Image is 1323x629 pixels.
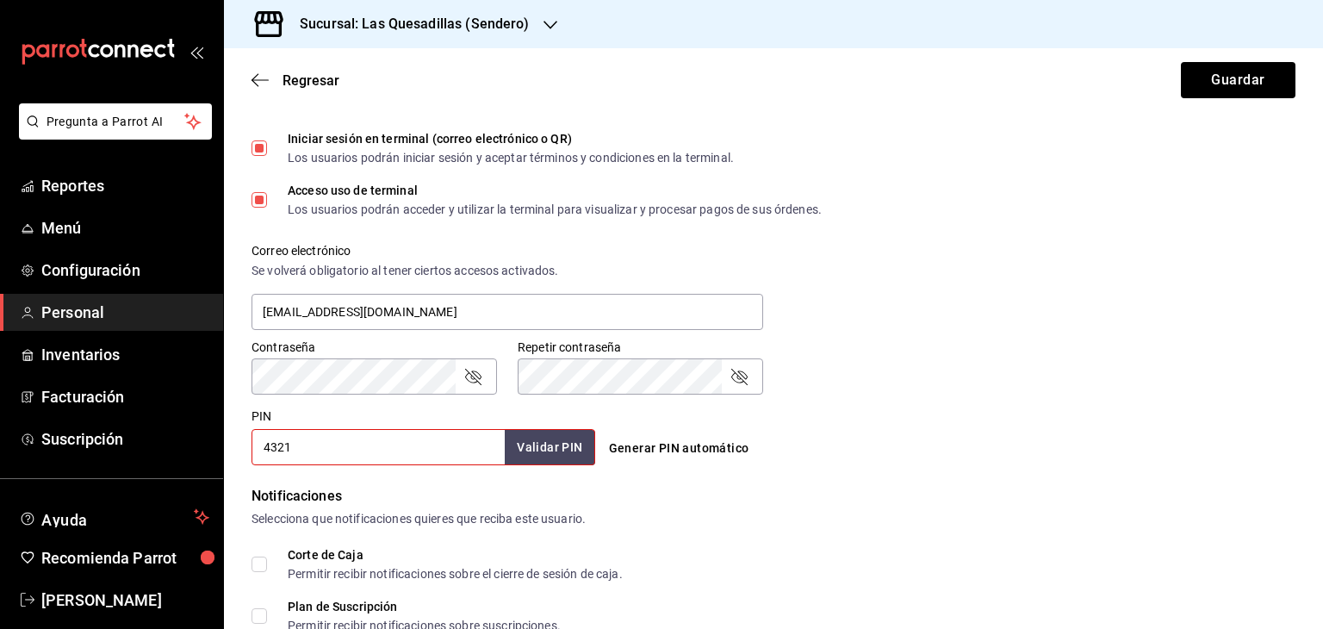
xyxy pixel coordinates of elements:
label: Contraseña [252,341,497,353]
label: Repetir contraseña [518,341,763,353]
div: Selecciona que notificaciones quieres que reciba este usuario. [252,510,1295,528]
button: Regresar [252,72,339,89]
div: Corte de Caja [288,549,623,561]
span: Pregunta a Parrot AI [47,113,185,131]
span: Facturación [41,385,209,408]
span: Inventarios [41,343,209,366]
span: Personal [41,301,209,324]
span: Menú [41,216,209,240]
div: Permitir recibir notificaciones sobre el cierre de sesión de caja. [288,568,623,580]
button: Validar PIN [505,430,594,465]
button: Pregunta a Parrot AI [19,103,212,140]
a: Pregunta a Parrot AI [12,125,212,143]
span: Ayuda [41,507,187,527]
div: Notificaciones [252,486,1295,507]
span: Recomienda Parrot [41,546,209,570]
input: 3 a 6 dígitos [252,429,505,465]
div: Acceso uso de terminal [288,184,822,196]
label: PIN [252,410,271,422]
h3: Sucursal: Las Quesadillas (Sendero) [286,14,530,34]
div: Posibilidad de autenticarse en el POS mediante PIN. [288,100,568,112]
span: Regresar [283,72,339,89]
div: Se volverá obligatorio al tener ciertos accesos activados. [252,262,763,280]
div: Plan de Suscripción [288,601,561,613]
button: passwordField [729,366,749,387]
span: [PERSON_NAME] [41,589,209,612]
div: Los usuarios podrán iniciar sesión y aceptar términos y condiciones en la terminal. [288,152,734,164]
div: Los usuarios podrán acceder y utilizar la terminal para visualizar y procesar pagos de sus órdenes. [288,203,822,215]
span: Reportes [41,174,209,197]
span: Configuración [41,258,209,282]
div: Iniciar sesión en terminal (correo electrónico o QR) [288,133,734,145]
button: passwordField [463,366,483,387]
label: Correo electrónico [252,245,763,257]
button: open_drawer_menu [189,45,203,59]
button: Generar PIN automático [602,433,756,464]
span: Suscripción [41,427,209,451]
button: Guardar [1181,62,1295,98]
